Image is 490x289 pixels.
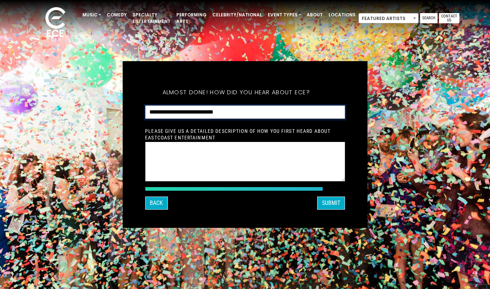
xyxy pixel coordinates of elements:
a: Search [420,13,438,23]
h5: Almost done! How did you hear about ECE? [145,79,327,106]
a: Music [79,9,104,21]
a: Performing Arts [173,9,209,28]
button: Back [145,197,168,210]
a: Event Types [265,9,304,21]
span: Featured Artists [359,13,418,24]
select: How did you hear about ECE [145,106,345,119]
a: Comedy [104,9,130,21]
a: Celebrity/National [209,9,265,21]
a: Locations [326,9,358,21]
a: Contact Us [439,13,459,23]
a: Specialty Entertainment [130,9,173,28]
span: Featured Artists [358,13,419,23]
img: ece_new_logo_whitev2-1.png [37,5,74,40]
a: About [304,9,326,21]
label: Please give us a detailed description of how you first heard about EastCoast Entertainment [145,128,345,141]
button: SUBMIT [317,197,345,210]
